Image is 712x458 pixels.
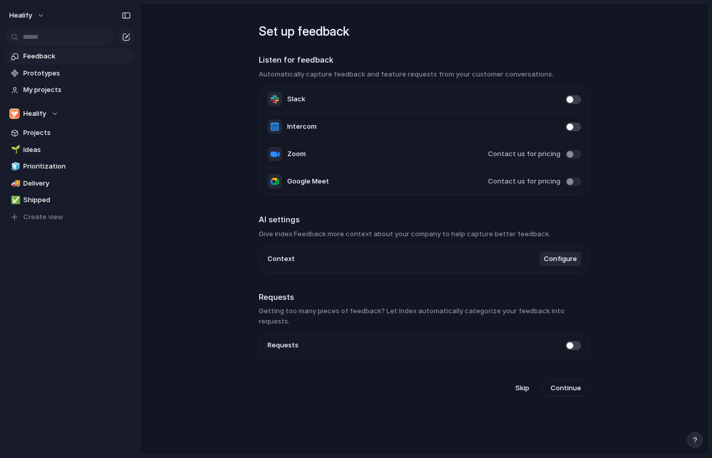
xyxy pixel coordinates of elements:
[259,22,590,41] h1: Set up feedback
[488,176,560,187] span: Contact us for pricing
[23,85,131,95] span: My projects
[23,51,131,62] span: Feedback
[259,292,590,303] h2: Requests
[5,66,135,81] a: Prototypes
[23,212,63,222] span: Create view
[268,340,299,350] span: Requests
[5,125,135,141] a: Projects
[23,68,131,79] span: Prototypes
[551,383,581,393] span: Continue
[11,144,18,156] div: 🌱
[9,145,20,155] button: 🌱
[9,161,20,172] button: 🧊
[259,69,590,80] h3: Automatically capture feedback and feature requests from your customer conversations.
[488,149,560,159] span: Contact us for pricing
[259,229,590,239] h3: Give Index Feedback more context about your company to help capture better feedback.
[9,178,20,189] button: 🚚
[287,94,305,104] span: Slack
[268,254,295,264] span: Context
[11,194,18,206] div: ✅
[5,159,135,174] a: 🧊Prioritization
[287,149,306,159] span: Zoom
[11,177,18,189] div: 🚚
[5,176,135,191] a: 🚚Delivery
[5,49,135,64] a: Feedback
[23,109,46,119] span: Healify
[23,178,131,189] span: Delivery
[515,383,529,393] span: Skip
[23,195,131,205] span: Shipped
[5,142,135,158] a: 🌱Ideas
[542,380,590,396] button: Continue
[23,145,131,155] span: Ideas
[287,121,317,132] span: Intercom
[23,128,131,138] span: Projects
[5,7,50,24] button: Healify
[5,106,135,121] button: Healify
[11,161,18,173] div: 🧊
[5,192,135,208] a: ✅Shipped
[259,306,590,326] h3: Getting too many pieces of feedback? Let Index automatically categorize your feedback into requests.
[540,252,581,266] button: Configure
[5,209,135,225] button: Create view
[507,380,538,396] button: Skip
[287,176,329,187] span: Google Meet
[5,82,135,98] a: My projects
[9,195,20,205] button: ✅
[259,54,590,66] h2: Listen for feedback
[9,10,32,21] span: Healify
[23,161,131,172] span: Prioritization
[544,254,577,264] span: Configure
[259,214,590,226] h2: AI settings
